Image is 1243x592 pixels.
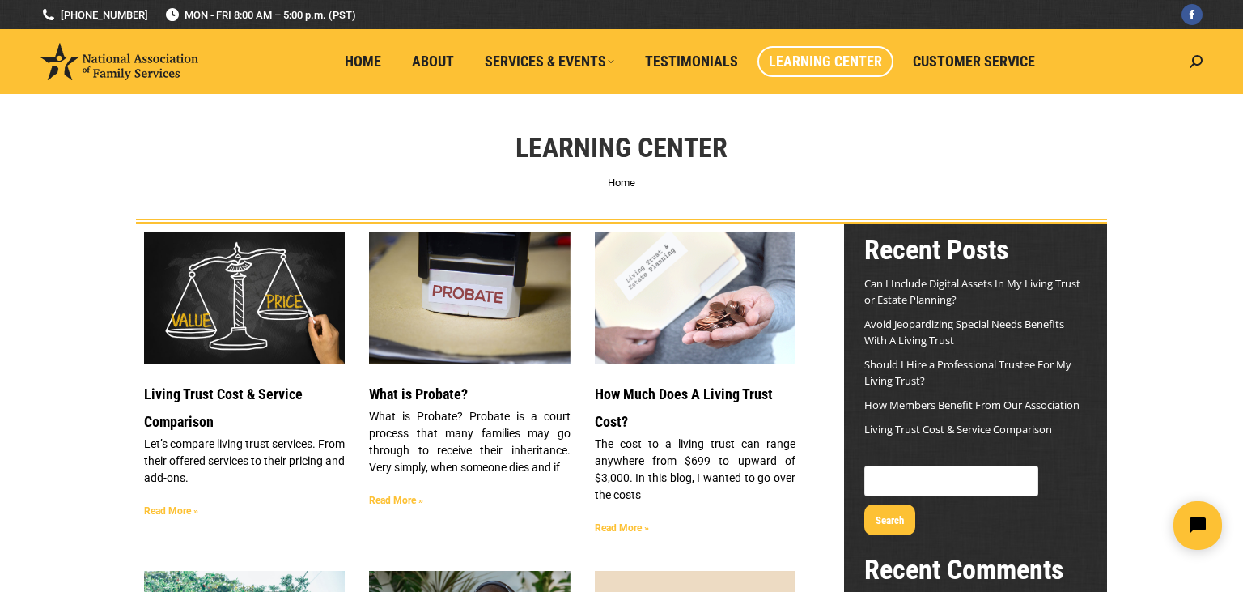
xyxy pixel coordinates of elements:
[485,53,614,70] span: Services & Events
[645,53,738,70] span: Testimonials
[901,46,1046,77] a: Customer Service
[864,398,1080,412] a: How Members Benefit From Our Association
[769,53,882,70] span: Learning Center
[757,46,893,77] a: Learning Center
[864,276,1080,307] a: Can I Include Digital Assets In My Living Trust or Estate Planning?
[864,357,1071,388] a: Should I Hire a Professional Trustee For My Living Trust?
[143,231,346,365] img: Living Trust Service and Price Comparison Blog Image
[369,385,468,402] a: What is Probate?
[595,522,649,534] a: Read more about How Much Does A Living Trust Cost?
[864,317,1064,347] a: Avoid Jeopardizing Special Needs Benefits With A Living Trust
[864,505,915,535] button: Search
[164,7,356,23] span: MON - FRI 8:00 AM – 5:00 p.m. (PST)
[412,53,454,70] span: About
[144,232,345,364] a: Living Trust Service and Price Comparison Blog Image
[864,422,1052,437] a: Living Trust Cost & Service Comparison
[144,436,345,487] p: Let’s compare living trust services. From their offered services to their pricing and add-ons.
[634,46,749,77] a: Testimonials
[595,385,773,430] a: How Much Does A Living Trust Cost?
[40,43,198,80] img: National Association of Family Services
[593,221,796,375] img: Living Trust Cost
[515,130,728,165] h1: Learning Center
[957,488,1236,564] iframe: Tidio Chat
[913,53,1035,70] span: Customer Service
[1181,4,1203,25] a: Facebook page opens in new window
[608,177,635,189] a: Home
[144,505,198,517] a: Read more about Living Trust Cost & Service Comparison
[864,232,1087,267] h2: Recent Posts
[401,46,465,77] a: About
[40,7,148,23] a: [PHONE_NUMBER]
[595,232,795,364] a: Living Trust Cost
[864,552,1087,587] h2: Recent Comments
[369,232,570,364] a: What is Probate?
[369,408,570,476] p: What is Probate? Probate is a court process that many families may go through to receive their in...
[144,385,303,430] a: Living Trust Cost & Service Comparison
[595,436,795,504] p: The cost to a living trust can range anywhere from $699 to upward of $3,000. In this blog, I want...
[369,495,423,506] a: Read more about What is Probate?
[345,53,381,70] span: Home
[368,231,571,366] img: What is Probate?
[333,46,392,77] a: Home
